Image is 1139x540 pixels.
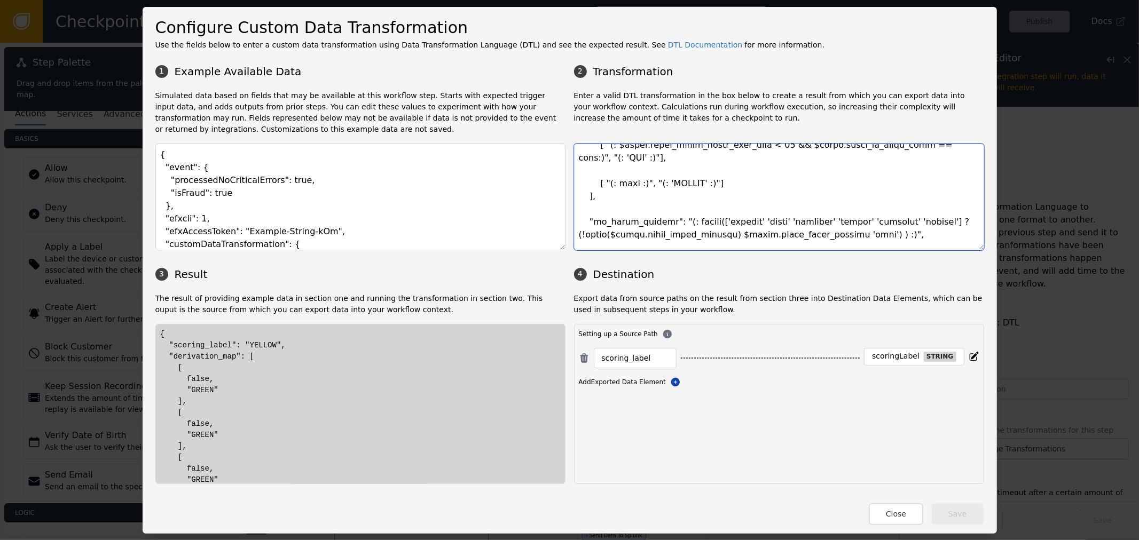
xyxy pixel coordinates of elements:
div: 1 [155,65,168,78]
p: The result of providing example data in section one and running the transformation in section two... [155,293,565,315]
div: 3 [155,268,168,281]
p: Simulated data based on fields that may be available at this workflow step. Starts with expected ... [155,90,565,135]
div: 2 [574,65,587,78]
h3: Example Available Data [155,63,565,80]
textarea: { "loremip_dolor": "(: sitame($. 'consectetu_adi') :)", "elitseddoe_tem": [ [ "(: $incid.utlabo>=... [574,144,984,250]
p: Enter a valid DTL transformation in the box below to create a result from which you can export da... [574,90,984,135]
button: Close [869,503,923,525]
div: string [924,352,956,362]
span: Use the fields below to enter a custom data transformation using Data Transformation Language (DT... [155,41,666,49]
div: scoringLabel [872,352,920,361]
textarea: { "event": { "processedNoCriticalErrors": true, "isFraud": true }, "efxcli": 1, "efxAccessToken":... [155,144,565,250]
span: for more information. [744,41,824,49]
h2: Configure Custom Data Transformation [155,15,984,39]
h3: Transformation [574,63,984,80]
input: Enter a Source Path [602,352,669,364]
div: Setting up a Source Path [579,329,979,339]
div: Add Exported Data Element [579,377,979,387]
p: Export data from source paths on the result from section three into Destination Data Elements, wh... [574,293,984,315]
h3: Destination [574,266,984,282]
a: DTL Documentation [668,41,743,49]
h3: Result [155,266,565,282]
div: 4 [574,268,587,281]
